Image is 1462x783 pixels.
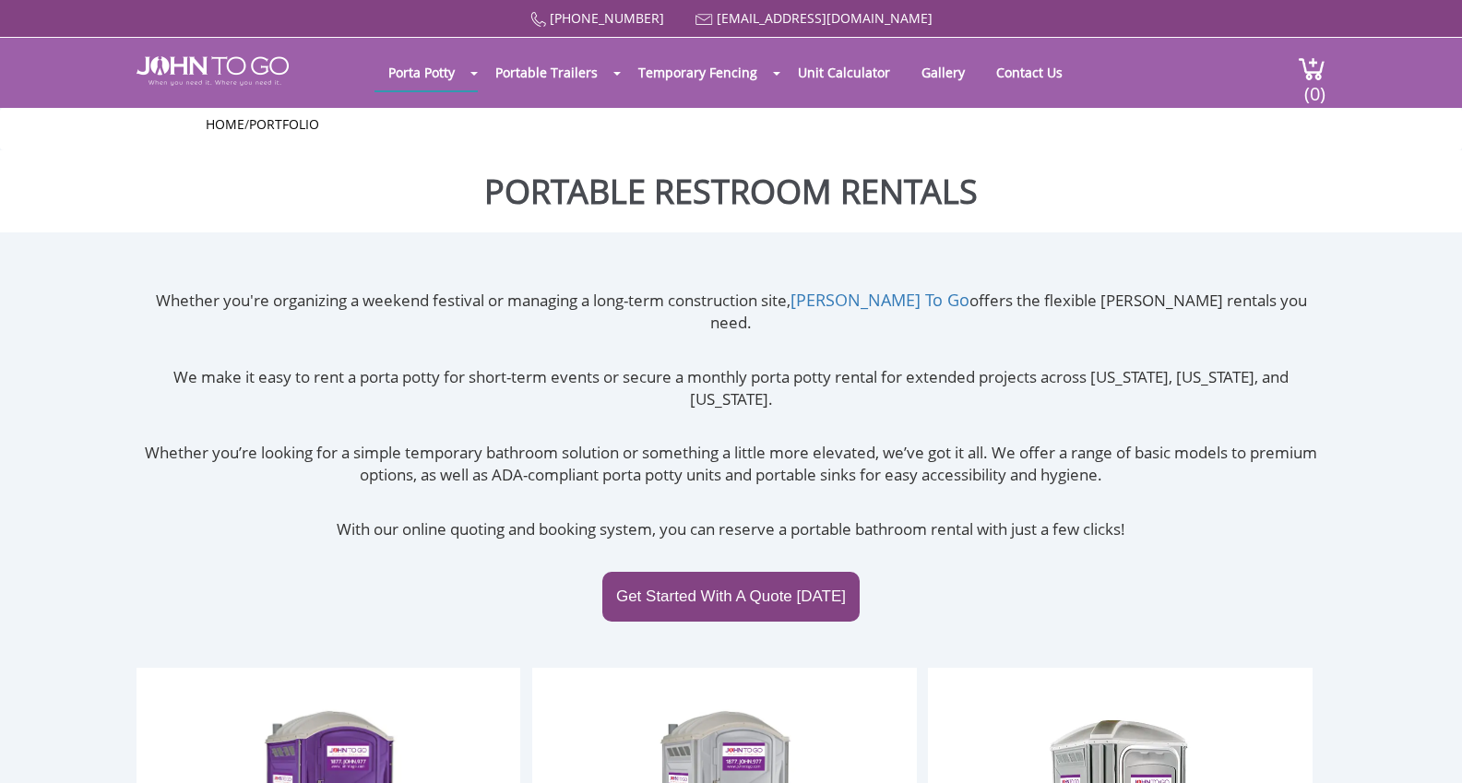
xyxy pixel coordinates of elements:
[784,54,904,90] a: Unit Calculator
[717,9,933,27] a: [EMAIL_ADDRESS][DOMAIN_NAME]
[249,115,319,133] a: Portfolio
[137,442,1325,487] p: Whether you’re looking for a simple temporary bathroom solution or something a little more elevat...
[481,54,612,90] a: Portable Trailers
[550,9,664,27] a: [PHONE_NUMBER]
[1388,709,1462,783] button: Live Chat
[908,54,979,90] a: Gallery
[137,56,289,86] img: JOHN to go
[1303,66,1325,106] span: (0)
[790,289,969,311] a: [PERSON_NAME] To Go
[624,54,771,90] a: Temporary Fencing
[137,366,1325,411] p: We make it easy to rent a porta potty for short-term events or secure a monthly porta potty renta...
[602,572,860,622] a: Get Started With A Quote [DATE]
[206,115,1257,134] ul: /
[695,14,713,26] img: Mail
[137,518,1325,540] p: With our online quoting and booking system, you can reserve a portable bathroom rental with just ...
[374,54,469,90] a: Porta Potty
[1298,56,1325,81] img: cart a
[206,115,244,133] a: Home
[982,54,1076,90] a: Contact Us
[530,12,546,28] img: Call
[137,289,1325,335] p: Whether you're organizing a weekend festival or managing a long-term construction site, offers th...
